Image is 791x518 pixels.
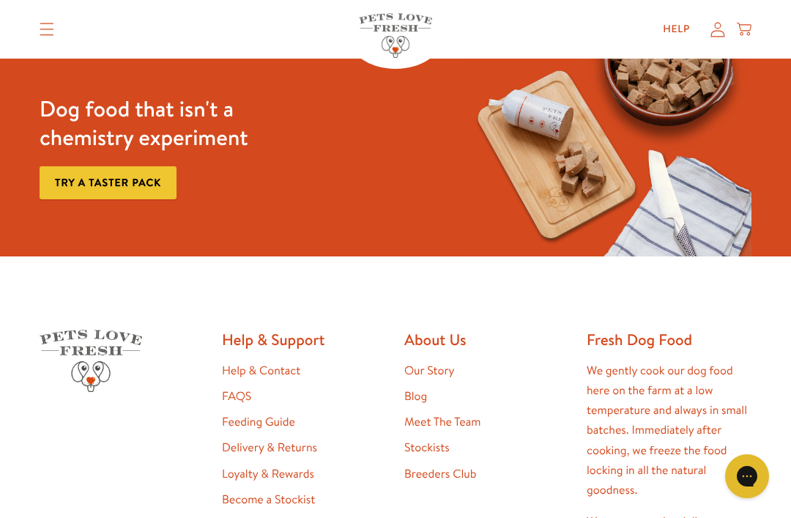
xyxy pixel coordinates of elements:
img: Fussy [461,37,751,256]
a: Breeders Club [404,466,476,482]
h2: Help & Support [222,330,387,349]
a: Blog [404,388,427,404]
a: Try a taster pack [40,166,177,199]
h3: Dog food that isn't a chemistry experiment [40,95,330,152]
summary: Translation missing: en.sections.header.menu [28,11,66,48]
iframe: Gorgias live chat messenger [718,449,776,503]
h2: Fresh Dog Food [587,330,751,349]
p: We gently cook our dog food here on the farm at a low temperature and always in small batches. Im... [587,361,751,500]
a: Help [651,15,702,44]
a: Our Story [404,363,455,379]
a: Delivery & Returns [222,440,317,456]
a: Help & Contact [222,363,300,379]
img: Pets Love Fresh [359,13,432,58]
a: Feeding Guide [222,414,295,430]
h2: About Us [404,330,569,349]
img: Pets Love Fresh [40,330,142,392]
a: Become a Stockist [222,492,315,508]
a: FAQS [222,388,251,404]
a: Loyalty & Rewards [222,466,314,482]
a: Meet The Team [404,414,480,430]
a: Stockists [404,440,450,456]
